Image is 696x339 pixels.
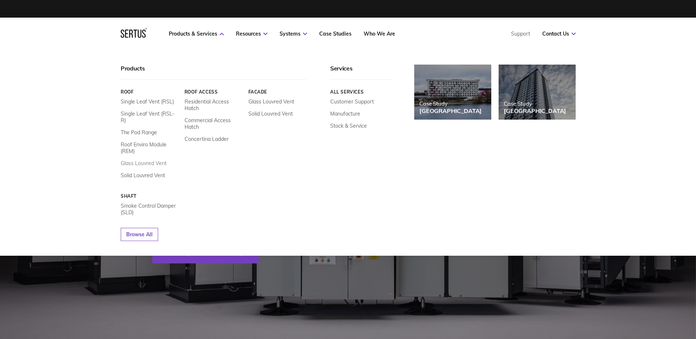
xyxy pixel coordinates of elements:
[504,100,566,107] div: Case Study
[330,123,367,129] a: Stock & Service
[121,129,157,136] a: The Pod Range
[280,30,307,37] a: Systems
[121,110,179,124] a: Single Leaf Vent (RSL-R)
[184,136,228,142] a: Concertina Ladder
[330,65,392,80] div: Services
[330,89,392,95] a: All services
[564,254,696,339] iframe: Chat Widget
[121,98,174,105] a: Single Leaf Vent (RSL)
[121,141,179,154] a: Roof Enviro Module (REM)
[319,30,351,37] a: Case Studies
[330,110,360,117] a: Manufacture
[364,30,395,37] a: Who We Are
[414,65,491,120] a: Case Study[GEOGRAPHIC_DATA]
[419,100,482,107] div: Case Study
[236,30,267,37] a: Resources
[499,65,576,120] a: Case Study[GEOGRAPHIC_DATA]
[542,30,576,37] a: Contact Us
[248,89,306,95] a: Facade
[419,107,482,114] div: [GEOGRAPHIC_DATA]
[121,193,179,199] a: Shaft
[330,98,374,105] a: Customer Support
[184,89,243,95] a: Roof Access
[121,203,179,216] a: Smoke Control Damper (SLD)
[121,160,167,167] a: Glass Louvred Vent
[248,98,294,105] a: Glass Louvred Vent
[184,117,243,130] a: Commercial Access Hatch
[121,89,179,95] a: Roof
[184,98,243,112] a: Residential Access Hatch
[121,65,306,80] div: Products
[511,30,530,37] a: Support
[504,107,566,114] div: [GEOGRAPHIC_DATA]
[121,172,165,179] a: Solid Louvred Vent
[248,110,292,117] a: Solid Louvred Vent
[121,228,158,241] a: Browse All
[169,30,224,37] a: Products & Services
